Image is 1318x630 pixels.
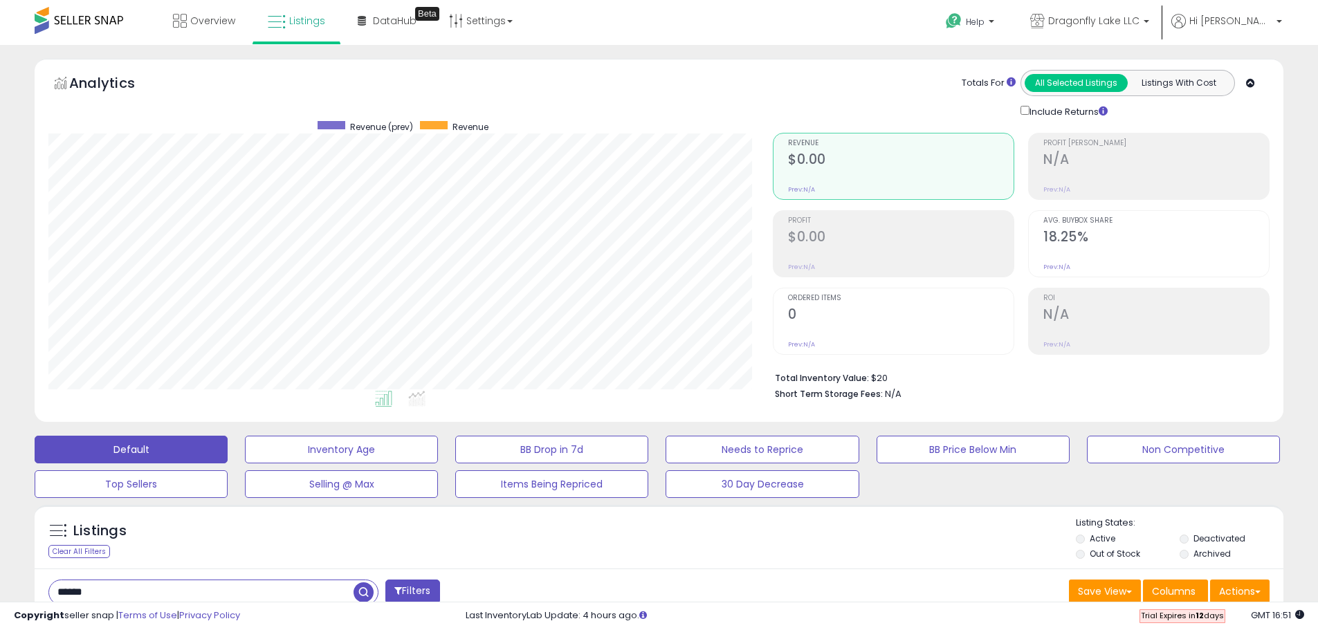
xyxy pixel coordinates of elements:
label: Deactivated [1193,532,1245,544]
span: Revenue [452,121,488,133]
small: Prev: N/A [1043,185,1070,194]
label: Active [1090,532,1115,544]
strong: Copyright [14,609,64,622]
span: Overview [190,14,235,28]
h5: Analytics [69,73,162,96]
h2: $0.00 [788,151,1014,170]
a: Privacy Policy [179,609,240,622]
button: BB Drop in 7d [455,436,648,463]
button: Listings With Cost [1127,74,1230,92]
button: All Selected Listings [1025,74,1128,92]
div: Include Returns [1010,103,1124,119]
small: Prev: N/A [788,340,815,349]
h2: 0 [788,306,1014,325]
button: 30 Day Decrease [666,470,859,498]
button: Non Competitive [1087,436,1280,463]
span: Listings [289,14,325,28]
h2: N/A [1043,306,1269,325]
span: Profit [PERSON_NAME] [1043,140,1269,147]
button: Filters [385,580,439,604]
span: Help [966,16,985,28]
h5: Listings [73,521,127,541]
span: Hi [PERSON_NAME] [1189,14,1272,28]
i: Get Help [945,12,962,30]
span: Revenue [788,140,1014,147]
span: N/A [885,387,901,400]
span: Avg. Buybox Share [1043,217,1269,225]
label: Out of Stock [1090,548,1140,559]
span: Revenue (prev) [350,121,413,133]
div: Totals For [962,77,1016,90]
span: Columns [1152,584,1196,598]
span: Dragonfly Lake LLC [1048,14,1139,28]
h2: $0.00 [788,229,1014,248]
span: 2025-09-9 16:51 GMT [1251,609,1304,622]
button: Inventory Age [245,436,438,463]
span: DataHub [373,14,417,28]
button: BB Price Below Min [877,436,1070,463]
button: Selling @ Max [245,470,438,498]
a: Hi [PERSON_NAME] [1171,14,1282,45]
button: Default [35,436,228,463]
b: Total Inventory Value: [775,372,869,384]
b: 12 [1196,610,1204,621]
small: Prev: N/A [1043,263,1070,271]
div: seller snap | | [14,609,240,622]
b: Short Term Storage Fees: [775,388,883,400]
small: Prev: N/A [1043,340,1070,349]
h2: N/A [1043,151,1269,170]
small: Prev: N/A [788,263,815,271]
div: Last InventoryLab Update: 4 hours ago. [466,609,1304,622]
span: Profit [788,217,1014,225]
button: Needs to Reprice [666,436,859,463]
a: Terms of Use [118,609,177,622]
button: Columns [1143,580,1208,603]
div: Tooltip anchor [415,7,439,21]
a: Help [935,2,1008,45]
span: Ordered Items [788,295,1014,302]
button: Actions [1210,580,1270,603]
button: Items Being Repriced [455,470,648,498]
h2: 18.25% [1043,229,1269,248]
label: Archived [1193,548,1231,559]
span: ROI [1043,295,1269,302]
small: Prev: N/A [788,185,815,194]
span: Trial Expires in days [1141,610,1224,621]
div: Clear All Filters [48,545,110,558]
button: Top Sellers [35,470,228,498]
p: Listing States: [1076,517,1283,530]
li: $20 [775,369,1259,385]
button: Save View [1069,580,1141,603]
